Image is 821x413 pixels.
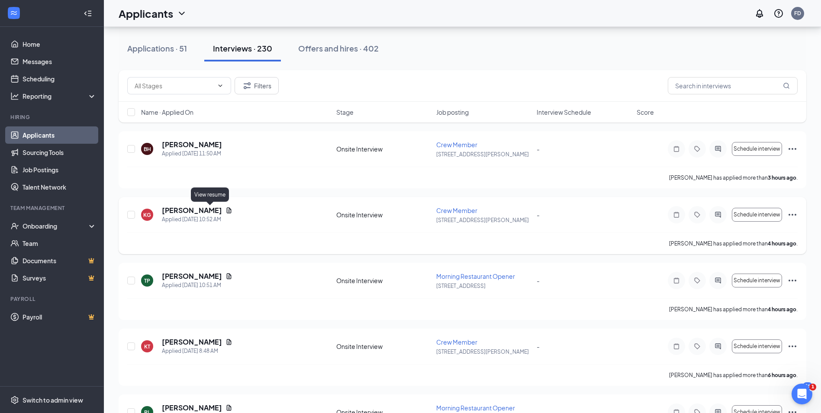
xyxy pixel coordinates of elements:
[669,174,798,181] p: [PERSON_NAME] has applied more than .
[162,140,222,149] h5: [PERSON_NAME]
[135,81,213,90] input: All Stages
[23,53,97,70] a: Messages
[537,211,540,219] span: -
[162,271,222,281] h5: [PERSON_NAME]
[127,43,187,54] div: Applications · 51
[732,339,782,353] button: Schedule interview
[754,8,765,19] svg: Notifications
[23,178,97,196] a: Talent Network
[787,275,798,286] svg: Ellipses
[141,108,193,116] span: Name · Applied On
[242,81,252,91] svg: Filter
[809,384,816,390] span: 1
[10,204,95,212] div: Team Management
[225,273,232,280] svg: Document
[436,282,531,290] p: [STREET_ADDRESS]
[23,126,97,144] a: Applicants
[713,343,723,350] svg: ActiveChat
[783,82,790,89] svg: MagnifyingGlass
[773,8,784,19] svg: QuestionInfo
[336,342,431,351] div: Onsite Interview
[144,277,150,284] div: TP
[10,295,95,303] div: Payroll
[794,10,801,17] div: FD
[436,348,531,355] p: [STREET_ADDRESS][PERSON_NAME]
[734,212,780,218] span: Schedule interview
[23,308,97,326] a: PayrollCrown
[10,396,19,404] svg: Settings
[692,277,702,284] svg: Tag
[162,215,232,224] div: Applied [DATE] 10:52 AM
[436,338,477,346] span: Crew Member
[436,216,531,224] p: [STREET_ADDRESS][PERSON_NAME]
[671,211,682,218] svg: Note
[537,277,540,284] span: -
[713,211,723,218] svg: ActiveChat
[10,222,19,230] svg: UserCheck
[162,206,222,215] h5: [PERSON_NAME]
[732,208,782,222] button: Schedule interview
[803,382,812,390] div: 96
[162,281,232,290] div: Applied [DATE] 10:51 AM
[23,252,97,269] a: DocumentsCrown
[692,145,702,152] svg: Tag
[10,113,95,121] div: Hiring
[436,272,515,280] span: Morning Restaurant Opener
[537,342,540,350] span: -
[213,43,272,54] div: Interviews · 230
[537,145,540,153] span: -
[23,269,97,287] a: SurveysCrown
[235,77,279,94] button: Filter Filters
[792,384,812,404] iframe: Intercom live chat
[23,35,97,53] a: Home
[768,240,796,247] b: 4 hours ago
[119,6,173,21] h1: Applicants
[162,149,222,158] div: Applied [DATE] 11:50 AM
[23,235,97,252] a: Team
[336,276,431,285] div: Onsite Interview
[84,9,92,18] svg: Collapse
[177,8,187,19] svg: ChevronDown
[144,145,151,153] div: BH
[191,187,229,202] div: View resume
[225,404,232,411] svg: Document
[713,277,723,284] svg: ActiveChat
[436,206,477,214] span: Crew Member
[671,277,682,284] svg: Note
[23,161,97,178] a: Job Postings
[436,141,477,148] span: Crew Member
[23,396,83,404] div: Switch to admin view
[23,222,89,230] div: Onboarding
[144,343,150,350] div: KT
[436,404,515,412] span: Morning Restaurant Opener
[768,306,796,313] b: 4 hours ago
[732,142,782,156] button: Schedule interview
[734,343,780,349] span: Schedule interview
[787,210,798,220] svg: Ellipses
[336,145,431,153] div: Onsite Interview
[436,151,531,158] p: [STREET_ADDRESS][PERSON_NAME]
[734,277,780,284] span: Schedule interview
[23,92,97,100] div: Reporting
[637,108,654,116] span: Score
[732,274,782,287] button: Schedule interview
[336,210,431,219] div: Onsite Interview
[668,77,798,94] input: Search in interviews
[298,43,379,54] div: Offers and hires · 402
[336,108,354,116] span: Stage
[225,207,232,214] svg: Document
[10,92,19,100] svg: Analysis
[669,306,798,313] p: [PERSON_NAME] has applied more than .
[10,9,18,17] svg: WorkstreamLogo
[217,82,224,89] svg: ChevronDown
[162,337,222,347] h5: [PERSON_NAME]
[671,343,682,350] svg: Note
[669,240,798,247] p: [PERSON_NAME] has applied more than .
[162,403,222,413] h5: [PERSON_NAME]
[768,174,796,181] b: 3 hours ago
[436,108,469,116] span: Job posting
[671,145,682,152] svg: Note
[787,144,798,154] svg: Ellipses
[537,108,591,116] span: Interview Schedule
[768,372,796,378] b: 6 hours ago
